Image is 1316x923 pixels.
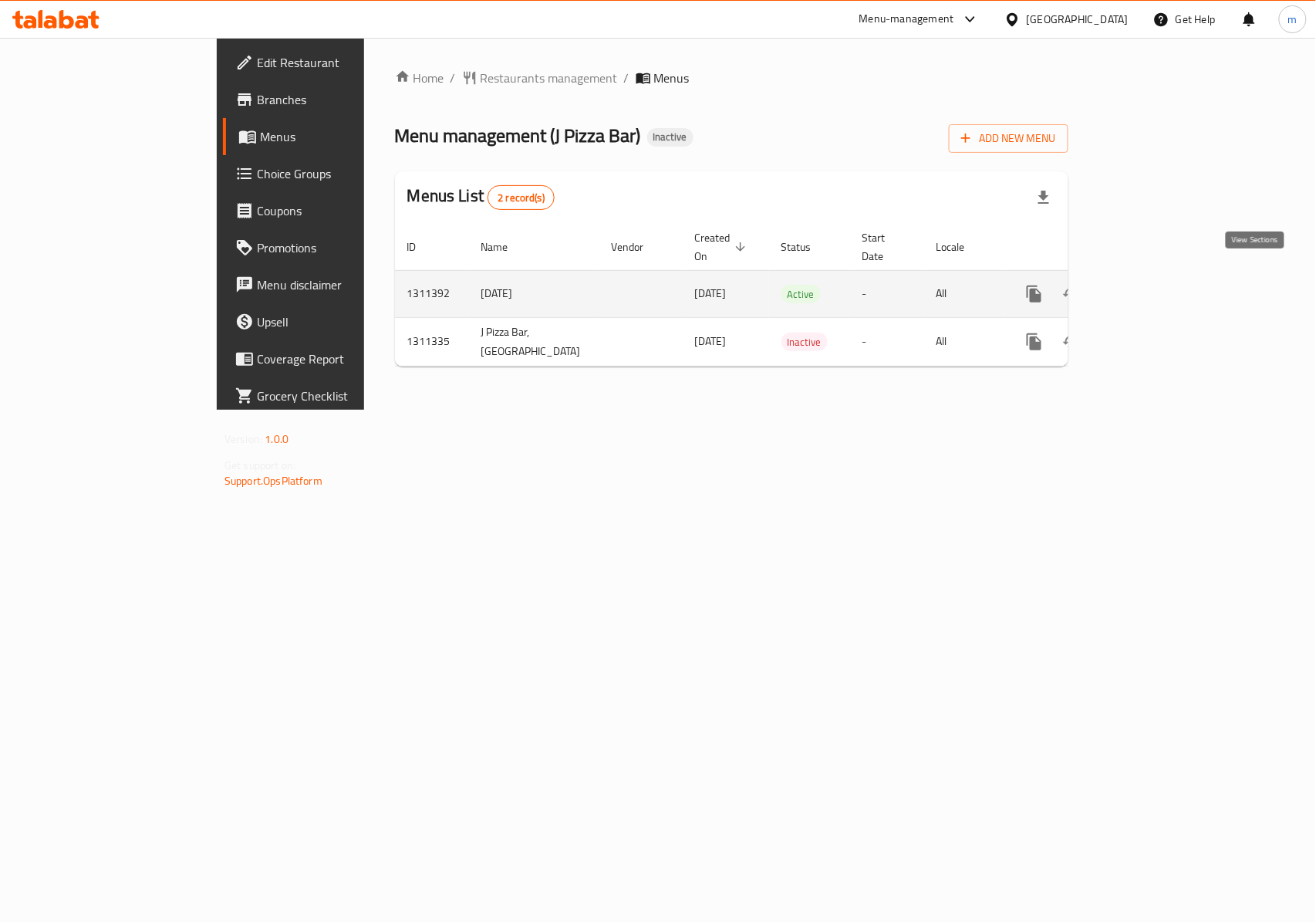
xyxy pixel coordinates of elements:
[654,69,690,87] span: Menus
[1004,224,1176,271] th: Actions
[223,340,437,377] a: Coverage Report
[862,228,906,265] span: Start Date
[223,377,437,414] a: Grocery Checklist
[936,238,985,256] span: Locale
[924,270,1004,317] td: All
[647,128,693,147] div: Inactive
[1025,179,1062,216] div: Export file
[223,44,437,81] a: Edit Restaurant
[1053,323,1090,360] button: Change Status
[265,429,289,449] span: 1.0.0
[223,155,437,192] a: Choice Groups
[257,387,424,405] span: Grocery Checklist
[260,127,424,146] span: Menus
[781,286,821,303] span: Active
[781,285,821,303] div: Active
[224,471,322,491] a: Support.OpsPlatform
[223,192,437,229] a: Coupons
[395,118,641,153] span: Menu management ( J Pizza Bar )
[469,317,599,366] td: J Pizza Bar,[GEOGRAPHIC_DATA]
[695,228,751,265] span: Created On
[1027,11,1129,28] div: [GEOGRAPHIC_DATA]
[395,69,1068,87] nav: breadcrumb
[850,270,924,317] td: -
[695,331,727,351] span: [DATE]
[257,164,424,183] span: Choice Groups
[1016,323,1053,360] button: more
[257,350,424,368] span: Coverage Report
[647,130,693,144] span: Inactive
[624,69,629,87] li: /
[781,238,832,256] span: Status
[224,429,262,449] span: Version:
[224,455,295,475] span: Get support on:
[223,266,437,303] a: Menu disclaimer
[924,317,1004,366] td: All
[488,185,555,210] div: Total records count
[257,313,424,331] span: Upsell
[481,238,528,256] span: Name
[1288,11,1297,28] span: m
[407,184,555,210] h2: Menus List
[257,201,424,220] span: Coupons
[223,303,437,340] a: Upsell
[257,238,424,257] span: Promotions
[462,69,618,87] a: Restaurants management
[257,90,424,109] span: Branches
[949,124,1068,153] button: Add New Menu
[612,238,664,256] span: Vendor
[407,238,437,256] span: ID
[695,283,727,303] span: [DATE]
[223,81,437,118] a: Branches
[481,69,618,87] span: Restaurants management
[961,129,1056,148] span: Add New Menu
[488,191,554,205] span: 2 record(s)
[257,276,424,294] span: Menu disclaimer
[859,10,954,29] div: Menu-management
[1016,276,1053,313] button: more
[781,333,828,351] span: Inactive
[223,229,437,266] a: Promotions
[469,270,599,317] td: [DATE]
[223,118,437,155] a: Menus
[395,224,1176,367] table: enhanced table
[850,317,924,366] td: -
[450,69,456,87] li: /
[257,53,424,72] span: Edit Restaurant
